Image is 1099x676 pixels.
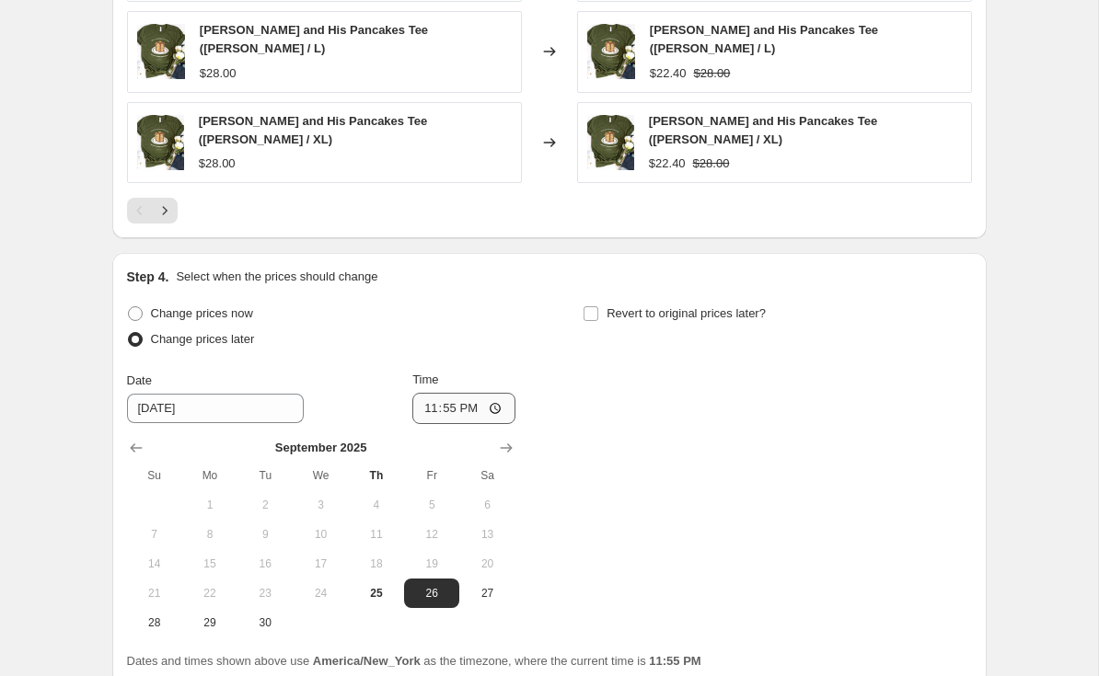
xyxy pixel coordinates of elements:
button: Tuesday September 2 2025 [237,490,293,520]
div: $22.40 [649,155,686,173]
span: 12 [411,527,452,542]
button: Monday September 15 2025 [182,549,237,579]
span: 30 [245,615,285,630]
span: Mo [190,468,230,483]
b: America/New_York [313,654,421,668]
th: Thursday [349,461,404,490]
span: 18 [356,556,397,571]
span: Revert to original prices later? [607,306,766,320]
button: Next [152,198,178,223]
button: Show previous month, August 2025 [123,435,149,461]
th: Sunday [127,461,182,490]
button: Monday September 29 2025 [182,608,237,637]
button: Wednesday September 3 2025 [293,490,348,520]
span: 2 [245,498,285,512]
th: Wednesday [293,461,348,490]
span: 13 [467,527,507,542]
span: 22 [190,586,230,601]
th: Friday [404,461,459,490]
span: 1 [190,498,230,512]
span: 28 [134,615,175,630]
button: Saturday September 20 2025 [459,549,515,579]
h2: Step 4. [127,268,169,286]
button: Thursday September 18 2025 [349,549,404,579]
button: Sunday September 7 2025 [127,520,182,549]
span: 5 [411,498,452,512]
span: 7 [134,527,175,542]
button: Wednesday September 24 2025 [293,579,348,608]
span: 21 [134,586,175,601]
strike: $28.00 [694,64,731,83]
button: Wednesday September 17 2025 [293,549,348,579]
div: $22.40 [650,64,687,83]
div: $28.00 [199,155,236,173]
span: 10 [300,527,341,542]
div: $28.00 [200,64,237,83]
span: 27 [467,586,507,601]
button: Saturday September 27 2025 [459,579,515,608]
th: Saturday [459,461,515,490]
button: Tuesday September 16 2025 [237,549,293,579]
span: 20 [467,556,507,571]
button: Monday September 22 2025 [182,579,237,608]
button: Friday September 19 2025 [404,549,459,579]
button: Friday September 5 2025 [404,490,459,520]
span: Change prices later [151,332,255,346]
nav: Pagination [127,198,178,223]
span: Date [127,373,152,387]
button: Saturday September 13 2025 [459,520,515,549]
img: spurgeonpancakes_9b12de8e-ab9c-4c1d-83c8-16f1c2138acf_80x.jpg [587,115,634,170]
button: Tuesday September 23 2025 [237,579,293,608]
span: 23 [245,586,285,601]
button: Tuesday September 30 2025 [237,608,293,637]
span: Time [412,372,438,386]
button: Friday September 12 2025 [404,520,459,549]
span: Fr [411,468,452,483]
button: Sunday September 14 2025 [127,549,182,579]
button: Thursday September 11 2025 [349,520,404,549]
span: 3 [300,498,341,512]
button: Saturday September 6 2025 [459,490,515,520]
button: Friday September 26 2025 [404,579,459,608]
img: spurgeonpancakes_9b12de8e-ab9c-4c1d-83c8-16f1c2138acf_80x.jpg [137,115,184,170]
span: 29 [190,615,230,630]
button: Sunday September 21 2025 [127,579,182,608]
button: Show next month, October 2025 [493,435,519,461]
th: Monday [182,461,237,490]
button: Sunday September 28 2025 [127,608,182,637]
p: Select when the prices should change [176,268,377,286]
span: 9 [245,527,285,542]
span: [PERSON_NAME] and His Pancakes Tee ([PERSON_NAME] / XL) [199,114,427,146]
span: 24 [300,586,341,601]
span: Su [134,468,175,483]
span: 11 [356,527,397,542]
span: 4 [356,498,397,512]
button: Monday September 8 2025 [182,520,237,549]
input: 12:00 [412,393,515,424]
span: 19 [411,556,452,571]
span: Th [356,468,397,483]
strike: $28.00 [693,155,730,173]
span: Tu [245,468,285,483]
span: 25 [356,586,397,601]
button: Monday September 1 2025 [182,490,237,520]
button: Wednesday September 10 2025 [293,520,348,549]
span: 16 [245,556,285,571]
span: Dates and times shown above use as the timezone, where the current time is [127,654,701,668]
button: Thursday September 4 2025 [349,490,404,520]
span: [PERSON_NAME] and His Pancakes Tee ([PERSON_NAME] / L) [650,23,878,55]
span: 26 [411,586,452,601]
span: 14 [134,556,175,571]
span: [PERSON_NAME] and His Pancakes Tee ([PERSON_NAME] / XL) [649,114,877,146]
span: We [300,468,341,483]
button: Tuesday September 9 2025 [237,520,293,549]
span: Change prices now [151,306,253,320]
img: spurgeonpancakes_9b12de8e-ab9c-4c1d-83c8-16f1c2138acf_80x.jpg [587,24,635,79]
span: 17 [300,556,341,571]
input: 9/25/2025 [127,394,304,423]
th: Tuesday [237,461,293,490]
span: [PERSON_NAME] and His Pancakes Tee ([PERSON_NAME] / L) [200,23,428,55]
span: 8 [190,527,230,542]
img: spurgeonpancakes_9b12de8e-ab9c-4c1d-83c8-16f1c2138acf_80x.jpg [137,24,185,79]
b: 11:55 PM [649,654,700,668]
